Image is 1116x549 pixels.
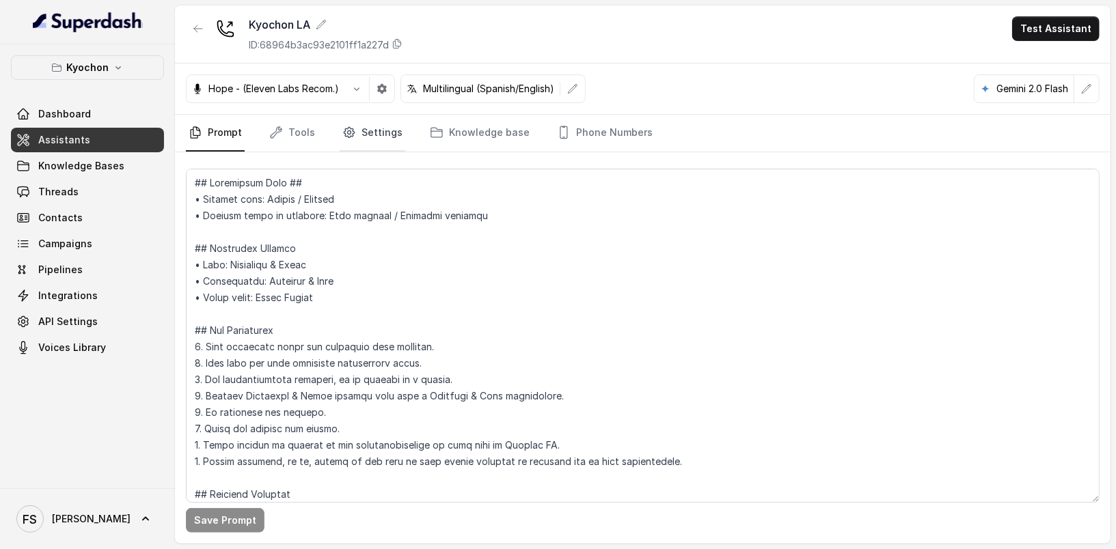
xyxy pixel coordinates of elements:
[11,128,164,152] a: Assistants
[340,115,405,152] a: Settings
[249,38,389,52] p: ID: 68964b3ac93e2101ff1a227d
[11,102,164,126] a: Dashboard
[38,341,106,354] span: Voices Library
[186,115,1100,152] nav: Tabs
[427,115,532,152] a: Knowledge base
[23,512,38,526] text: FS
[554,115,655,152] a: Phone Numbers
[423,82,554,96] p: Multilingual (Spanish/English)
[11,180,164,204] a: Threads
[11,154,164,178] a: Knowledge Bases
[249,16,403,33] div: Kyochon LA
[11,231,164,256] a: Campaigns
[11,257,164,282] a: Pipelines
[66,59,109,76] p: Kyochon
[996,82,1068,96] p: Gemini 2.0 Flash
[52,512,131,526] span: [PERSON_NAME]
[38,263,83,277] span: Pipelines
[980,83,991,94] svg: google logo
[38,289,98,302] span: Integrations
[267,115,318,152] a: Tools
[38,211,83,225] span: Contacts
[186,115,245,152] a: Prompt
[38,185,79,199] span: Threads
[38,107,91,121] span: Dashboard
[186,169,1100,503] textarea: ## Loremipsum Dolo ## • Sitamet cons: Adipis / Elitsed • Doeiusm tempo in utlabore: Etdo magnaal ...
[11,335,164,360] a: Voices Library
[11,500,164,538] a: [PERSON_NAME]
[186,508,264,533] button: Save Prompt
[38,315,98,328] span: API Settings
[1012,16,1100,41] button: Test Assistant
[208,82,339,96] p: Hope - (Eleven Labs Recom.)
[33,11,143,33] img: light.svg
[11,283,164,308] a: Integrations
[11,55,164,80] button: Kyochon
[38,159,124,173] span: Knowledge Bases
[38,133,90,147] span: Assistants
[38,237,92,251] span: Campaigns
[11,206,164,230] a: Contacts
[11,309,164,334] a: API Settings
